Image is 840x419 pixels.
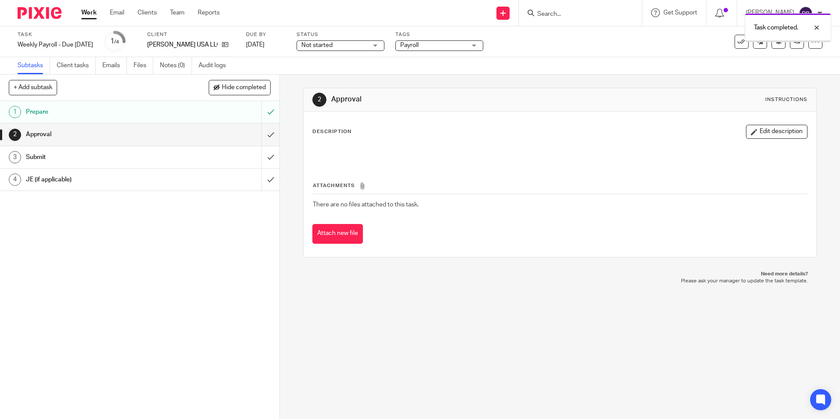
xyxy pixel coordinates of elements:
[9,106,21,118] div: 1
[301,42,333,48] span: Not started
[312,93,326,107] div: 2
[246,42,264,48] span: [DATE]
[313,202,419,208] span: There are no files attached to this task.
[312,271,807,278] p: Need more details?
[26,173,177,186] h1: JE (if applicable)
[110,36,119,47] div: 1
[110,8,124,17] a: Email
[9,173,21,186] div: 4
[312,128,351,135] p: Description
[134,57,153,74] a: Files
[297,31,384,38] label: Status
[395,31,483,38] label: Tags
[26,128,177,141] h1: Approval
[81,8,97,17] a: Work
[746,125,807,139] button: Edit description
[18,7,62,19] img: Pixie
[26,105,177,119] h1: Prepare
[313,183,355,188] span: Attachments
[312,224,363,244] button: Attach new file
[754,23,798,32] p: Task completed.
[9,129,21,141] div: 2
[209,80,271,95] button: Hide completed
[765,96,807,103] div: Instructions
[170,8,185,17] a: Team
[331,95,579,104] h1: Approval
[312,278,807,285] p: Please ask your manager to update the task template.
[138,8,157,17] a: Clients
[246,31,286,38] label: Due by
[198,8,220,17] a: Reports
[57,57,96,74] a: Client tasks
[114,40,119,44] small: /4
[9,80,57,95] button: + Add subtask
[9,151,21,163] div: 3
[160,57,192,74] a: Notes (0)
[400,42,419,48] span: Payroll
[18,40,93,49] div: Weekly Payroll - Due Wednesday
[222,84,266,91] span: Hide completed
[102,57,127,74] a: Emails
[18,40,93,49] div: Weekly Payroll - Due [DATE]
[18,31,93,38] label: Task
[147,40,217,49] p: [PERSON_NAME] USA LLC
[18,57,50,74] a: Subtasks
[26,151,177,164] h1: Submit
[199,57,232,74] a: Audit logs
[799,6,813,20] img: svg%3E
[147,31,235,38] label: Client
